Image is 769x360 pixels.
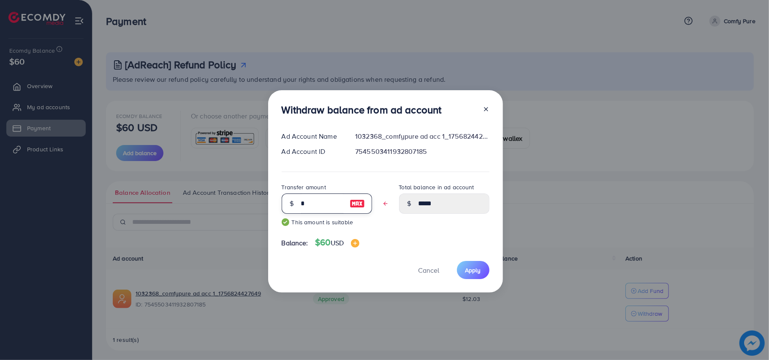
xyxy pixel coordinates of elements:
[457,261,489,279] button: Apply
[399,183,474,191] label: Total balance in ad account
[350,199,365,209] img: image
[348,132,496,141] div: 1032368_comfypure ad acc 1_1756824427649
[282,183,326,191] label: Transfer amount
[331,238,344,247] span: USD
[351,239,359,247] img: image
[275,132,349,141] div: Ad Account Name
[408,261,450,279] button: Cancel
[275,147,349,156] div: Ad Account ID
[465,266,481,274] span: Apply
[418,266,440,275] span: Cancel
[315,237,359,248] h4: $60
[282,218,289,226] img: guide
[282,104,442,116] h3: Withdraw balance from ad account
[282,238,308,248] span: Balance:
[282,218,372,226] small: This amount is suitable
[348,147,496,156] div: 7545503411932807185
